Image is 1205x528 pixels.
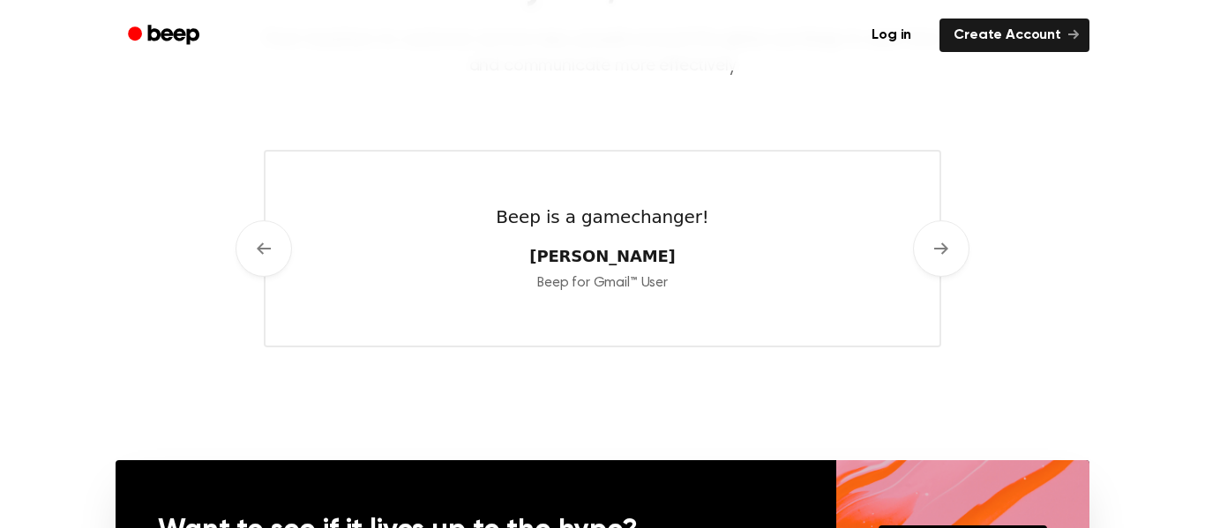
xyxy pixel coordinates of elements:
cite: [PERSON_NAME] [496,244,708,268]
span: Beep for Gmail™ User [537,276,668,290]
a: Create Account [939,19,1089,52]
a: Log in [854,15,929,56]
a: Beep [116,19,215,53]
blockquote: Beep is a gamechanger! [496,204,708,230]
